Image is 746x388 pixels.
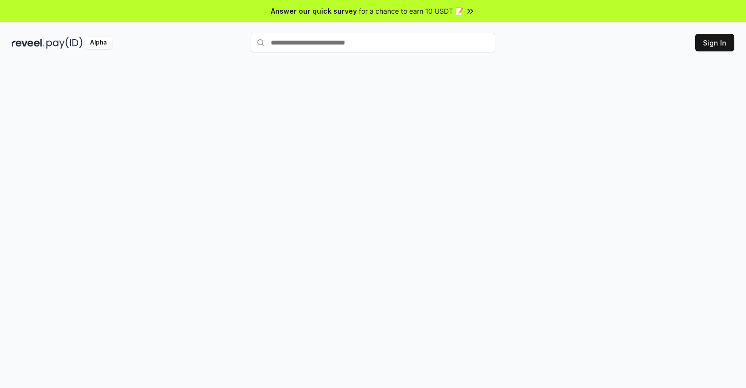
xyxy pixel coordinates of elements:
[85,37,112,49] div: Alpha
[359,6,463,16] span: for a chance to earn 10 USDT 📝
[695,34,734,51] button: Sign In
[12,37,44,49] img: reveel_dark
[271,6,357,16] span: Answer our quick survey
[46,37,83,49] img: pay_id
